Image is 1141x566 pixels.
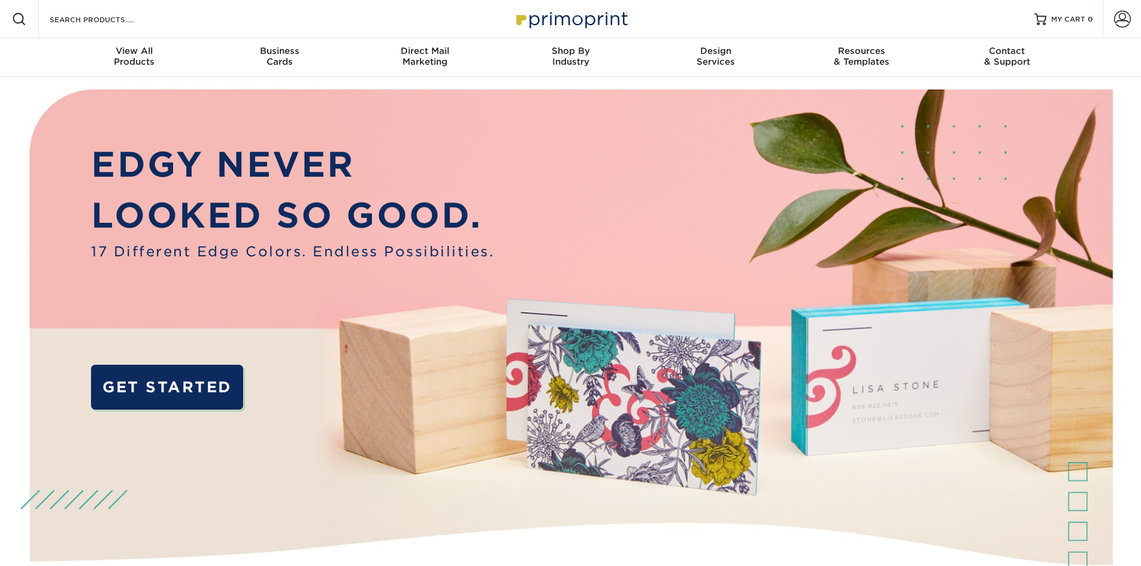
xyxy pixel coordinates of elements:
span: MY CART [1051,14,1085,25]
span: 0 [1088,15,1093,23]
div: Industry [498,46,643,67]
div: & Templates [789,46,934,67]
span: View All [62,46,207,56]
a: Resources& Templates [789,38,934,77]
span: Design [643,46,789,56]
span: Contact [934,46,1080,56]
div: Cards [207,46,352,67]
a: GET STARTED [91,365,243,410]
span: Resources [789,46,934,56]
a: Shop ByIndustry [498,38,643,77]
div: Products [62,46,207,67]
span: Shop By [498,46,643,56]
a: BusinessCards [207,38,352,77]
div: Marketing [352,46,498,67]
span: Direct Mail [352,46,498,56]
a: Direct MailMarketing [352,38,498,77]
div: Services [643,46,789,67]
p: EDGY NEVER [91,139,494,190]
p: LOOKED SO GOOD. [91,190,494,241]
span: 17 Different Edge Colors. Endless Possibilities. [91,241,494,262]
div: & Support [934,46,1080,67]
a: DesignServices [643,38,789,77]
a: View AllProducts [62,38,207,77]
input: SEARCH PRODUCTS..... [49,12,165,26]
img: Primoprint [511,6,631,32]
span: Business [207,46,352,56]
a: Contact& Support [934,38,1080,77]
